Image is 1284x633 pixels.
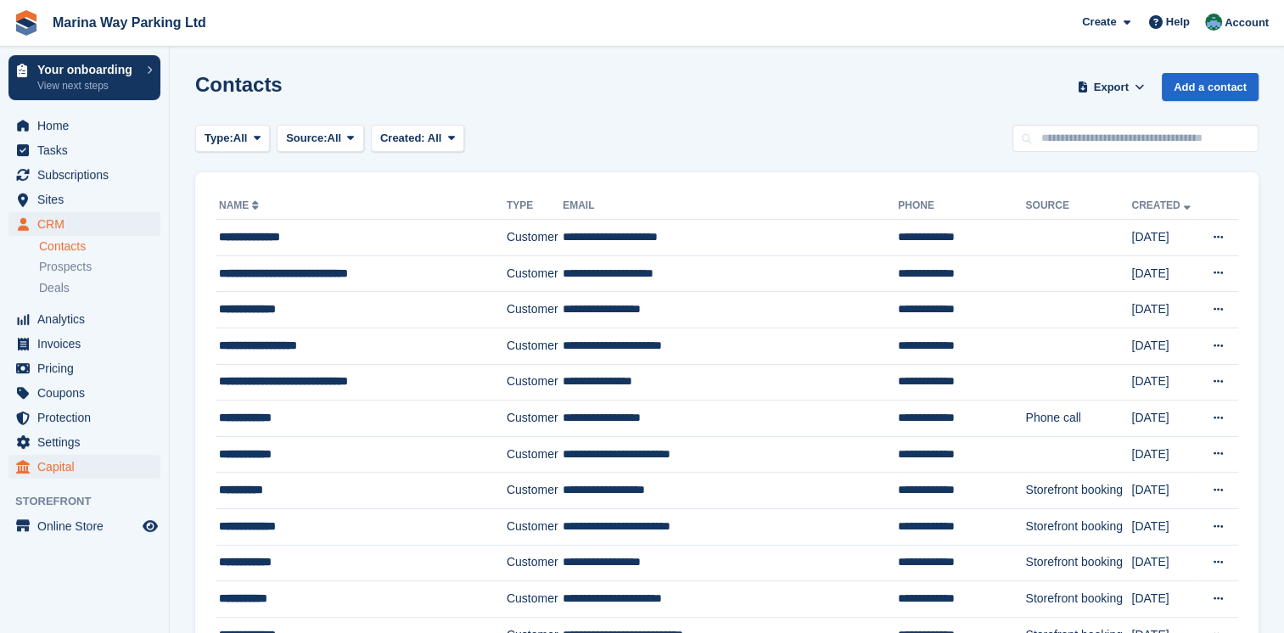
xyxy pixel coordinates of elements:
button: Source: All [277,125,364,153]
span: Export [1094,79,1129,96]
p: View next steps [37,78,138,93]
td: Customer [507,255,563,292]
button: Export [1074,73,1148,101]
span: All [328,130,342,147]
span: Capital [37,455,139,479]
th: Type [507,193,563,220]
span: Subscriptions [37,163,139,187]
td: Storefront booking [1025,581,1131,618]
td: Customer [507,220,563,256]
span: CRM [37,212,139,236]
a: Prospects [39,258,160,276]
td: Customer [507,545,563,581]
td: [DATE] [1131,220,1199,256]
span: Storefront [15,493,169,510]
td: Customer [507,328,563,364]
a: Preview store [140,516,160,536]
span: Sites [37,188,139,211]
td: [DATE] [1131,508,1199,545]
td: Customer [507,292,563,328]
th: Phone [898,193,1025,220]
th: Email [563,193,898,220]
td: [DATE] [1131,364,1199,401]
span: Account [1225,14,1269,31]
img: Richard [1205,14,1222,31]
a: menu [8,138,160,162]
a: menu [8,430,160,454]
p: Your onboarding [37,64,138,76]
td: [DATE] [1131,328,1199,364]
a: menu [8,455,160,479]
td: [DATE] [1131,292,1199,328]
button: Created: All [371,125,464,153]
span: Analytics [37,307,139,331]
a: menu [8,212,160,236]
span: Online Store [37,514,139,538]
td: Customer [507,401,563,437]
a: Add a contact [1162,73,1259,101]
td: Customer [507,364,563,401]
span: Created: [380,132,425,144]
span: All [233,130,248,147]
img: stora-icon-8386f47178a22dfd0bd8f6a31ec36ba5ce8667c1dd55bd0f319d3a0aa187defe.svg [14,10,39,36]
span: Type: [205,130,233,147]
td: Customer [507,436,563,473]
span: Invoices [37,332,139,356]
span: Prospects [39,259,92,275]
span: Home [37,114,139,137]
a: Your onboarding View next steps [8,55,160,100]
td: Storefront booking [1025,545,1131,581]
td: Customer [507,473,563,509]
span: Protection [37,406,139,429]
span: Settings [37,430,139,454]
span: Pricing [37,356,139,380]
a: menu [8,163,160,187]
span: Create [1082,14,1116,31]
td: Customer [507,508,563,545]
h1: Contacts [195,73,283,96]
a: Deals [39,279,160,297]
a: menu [8,381,160,405]
span: Source: [286,130,327,147]
span: All [428,132,442,144]
td: [DATE] [1131,581,1199,618]
a: menu [8,514,160,538]
a: menu [8,406,160,429]
a: menu [8,307,160,331]
a: menu [8,332,160,356]
a: Contacts [39,238,160,255]
span: Deals [39,280,70,296]
td: [DATE] [1131,473,1199,509]
a: menu [8,356,160,380]
span: Help [1166,14,1190,31]
a: menu [8,188,160,211]
button: Type: All [195,125,270,153]
td: Storefront booking [1025,508,1131,545]
td: Phone call [1025,401,1131,437]
span: Tasks [37,138,139,162]
td: Storefront booking [1025,473,1131,509]
a: Created [1131,199,1193,211]
a: menu [8,114,160,137]
th: Source [1025,193,1131,220]
td: Customer [507,581,563,618]
td: [DATE] [1131,401,1199,437]
a: Marina Way Parking Ltd [46,8,213,36]
td: [DATE] [1131,436,1199,473]
td: [DATE] [1131,255,1199,292]
td: [DATE] [1131,545,1199,581]
span: Coupons [37,381,139,405]
a: Name [219,199,262,211]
